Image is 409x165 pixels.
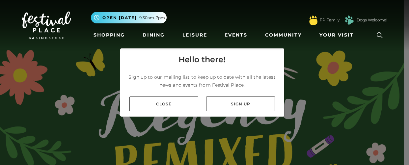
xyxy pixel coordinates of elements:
span: 9.30am-7pm [139,15,165,21]
a: Your Visit [317,29,360,41]
a: Close [129,96,198,111]
img: Festival Place Logo [22,12,71,39]
p: Sign up to our mailing list to keep up to date with all the latest news and events from Festival ... [125,73,279,89]
a: Dining [140,29,167,41]
a: Community [262,29,304,41]
button: Open [DATE] 9.30am-7pm [91,12,167,23]
a: Dogs Welcome! [357,17,387,23]
h4: Hello there! [178,54,226,66]
span: Open [DATE] [102,15,137,21]
a: Events [222,29,250,41]
span: Your Visit [319,32,354,39]
a: FP Family [320,17,340,23]
a: Sign up [206,96,275,111]
a: Leisure [180,29,210,41]
a: Shopping [91,29,127,41]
